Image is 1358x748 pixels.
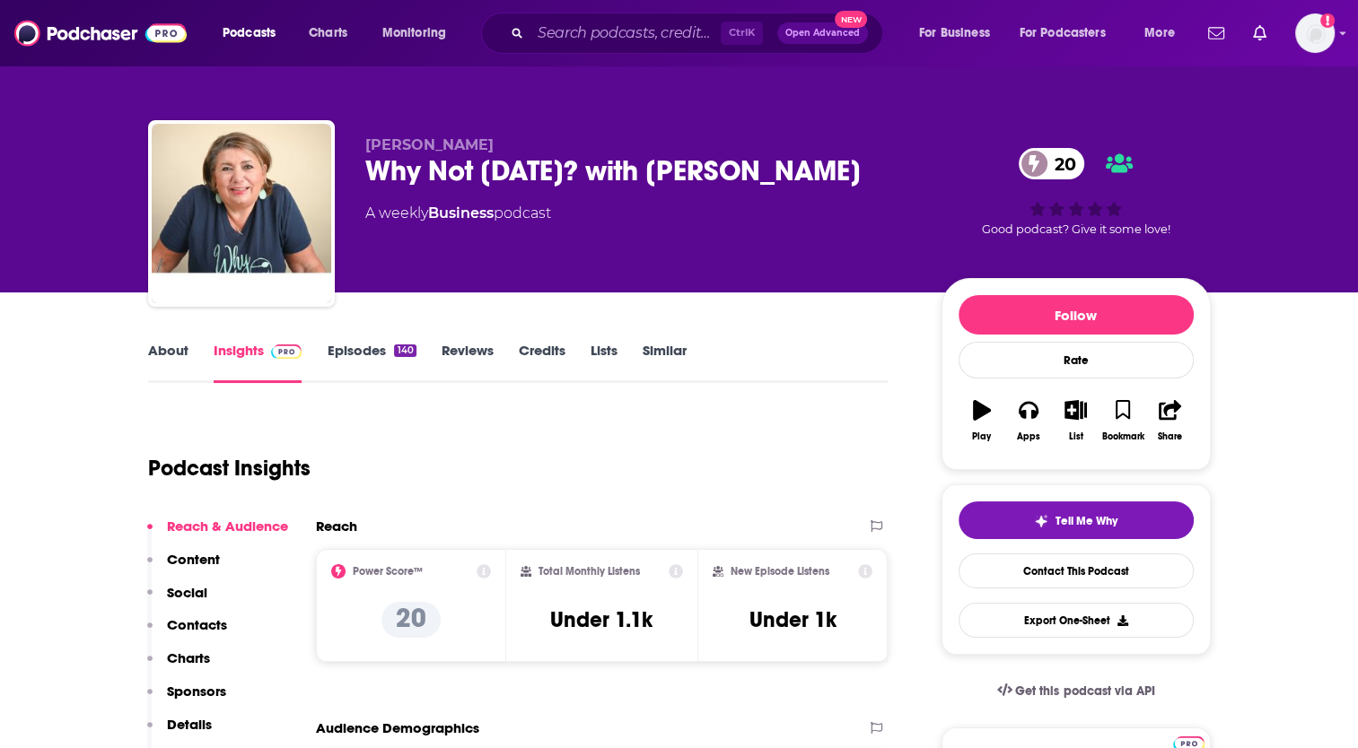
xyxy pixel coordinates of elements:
[1101,431,1143,442] div: Bookmark
[1295,13,1335,53] span: Logged in as JohnJMudgett
[1020,21,1106,46] span: For Podcasters
[1100,388,1146,453] button: Bookmark
[1320,13,1335,28] svg: Add a profile image
[382,21,446,46] span: Monitoring
[942,136,1211,248] div: 20Good podcast? Give it some love!
[1034,514,1048,528] img: tell me why sparkle
[167,518,288,535] p: Reach & Audience
[1246,18,1274,48] a: Show notifications dropdown
[370,19,469,48] button: open menu
[959,295,1194,335] button: Follow
[1158,431,1182,442] div: Share
[147,518,288,551] button: Reach & Audience
[271,344,302,359] img: Podchaser Pro
[297,19,358,48] a: Charts
[167,716,212,733] p: Details
[147,584,207,617] button: Social
[1201,18,1231,48] a: Show notifications dropdown
[1144,21,1175,46] span: More
[1017,431,1040,442] div: Apps
[731,565,829,578] h2: New Episode Listens
[1052,388,1099,453] button: List
[982,222,1170,236] span: Good podcast? Give it some love!
[147,683,226,716] button: Sponsors
[167,616,227,633] p: Contacts
[14,16,187,50] img: Podchaser - Follow, Share and Rate Podcasts
[919,21,990,46] span: For Business
[972,431,991,442] div: Play
[1295,13,1335,53] img: User Profile
[591,342,618,383] a: Lists
[959,342,1194,378] div: Rate
[442,342,494,383] a: Reviews
[1019,148,1085,179] a: 20
[1132,19,1197,48] button: open menu
[167,551,220,568] p: Content
[147,649,210,683] button: Charts
[394,344,416,357] div: 140
[721,22,763,45] span: Ctrl K
[777,22,868,44] button: Open AdvancedNew
[152,124,331,303] img: Why Not Today? with Leslie Kane
[316,518,357,535] h2: Reach
[428,204,494,222] a: Business
[519,342,565,383] a: Credits
[147,551,220,584] button: Content
[1056,514,1117,528] span: Tell Me Why
[316,719,479,736] h2: Audience Demographics
[835,11,867,28] span: New
[749,606,837,633] h3: Under 1k
[167,649,210,666] p: Charts
[214,342,302,383] a: InsightsPodchaser Pro
[1295,13,1335,53] button: Show profile menu
[167,584,207,601] p: Social
[1146,388,1193,453] button: Share
[550,606,653,633] h3: Under 1.1k
[785,29,860,38] span: Open Advanced
[1037,148,1085,179] span: 20
[1069,431,1083,442] div: List
[539,565,640,578] h2: Total Monthly Listens
[365,203,551,224] div: A weekly podcast
[1008,19,1132,48] button: open menu
[223,21,276,46] span: Podcasts
[353,565,423,578] h2: Power Score™
[210,19,299,48] button: open menu
[959,388,1005,453] button: Play
[498,13,900,54] div: Search podcasts, credits, & more...
[381,602,441,638] p: 20
[148,455,311,482] h1: Podcast Insights
[959,553,1194,588] a: Contact This Podcast
[1015,683,1154,699] span: Get this podcast via API
[643,342,687,383] a: Similar
[959,501,1194,539] button: tell me why sparkleTell Me Why
[148,342,188,383] a: About
[327,342,416,383] a: Episodes140
[365,136,494,153] span: [PERSON_NAME]
[959,603,1194,638] button: Export One-Sheet
[907,19,1012,48] button: open menu
[167,683,226,700] p: Sponsors
[309,21,347,46] span: Charts
[530,19,721,48] input: Search podcasts, credits, & more...
[1005,388,1052,453] button: Apps
[147,616,227,649] button: Contacts
[983,669,1170,713] a: Get this podcast via API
